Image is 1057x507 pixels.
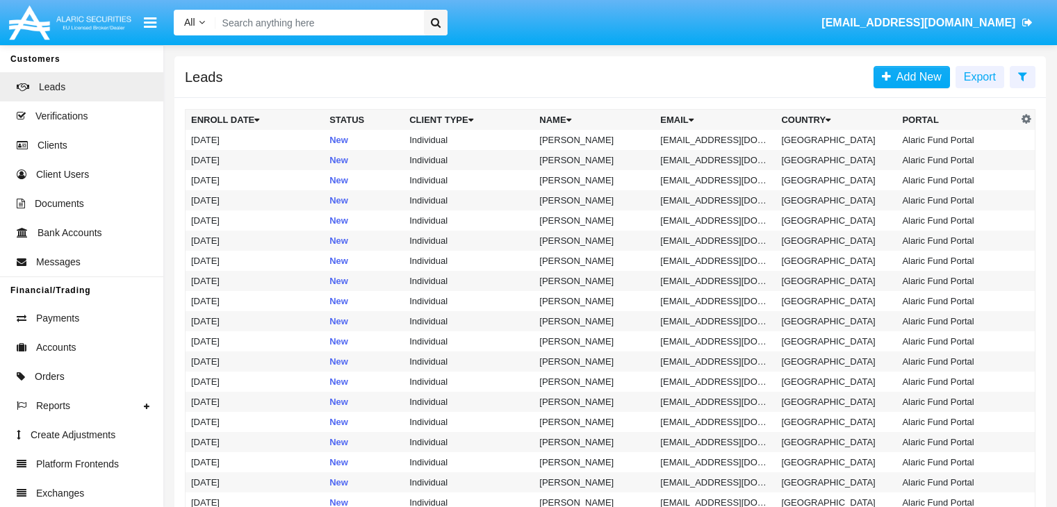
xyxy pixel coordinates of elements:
[534,412,655,432] td: [PERSON_NAME]
[35,369,65,384] span: Orders
[36,486,84,501] span: Exchanges
[7,2,133,43] img: Logo image
[655,210,776,231] td: [EMAIL_ADDRESS][DOMAIN_NAME]
[776,170,896,190] td: [GEOGRAPHIC_DATA]
[776,372,896,392] td: [GEOGRAPHIC_DATA]
[896,130,1017,150] td: Alaric Fund Portal
[38,138,67,153] span: Clients
[324,311,404,331] td: New
[404,150,534,170] td: Individual
[186,130,325,150] td: [DATE]
[404,331,534,351] td: Individual
[35,197,84,211] span: Documents
[534,351,655,372] td: [PERSON_NAME]
[324,412,404,432] td: New
[186,452,325,472] td: [DATE]
[655,432,776,452] td: [EMAIL_ADDRESS][DOMAIN_NAME]
[324,452,404,472] td: New
[655,271,776,291] td: [EMAIL_ADDRESS][DOMAIN_NAME]
[956,66,1004,88] button: Export
[896,351,1017,372] td: Alaric Fund Portal
[655,311,776,331] td: [EMAIL_ADDRESS][DOMAIN_NAME]
[896,190,1017,210] td: Alaric Fund Portal
[404,472,534,492] td: Individual
[534,130,655,150] td: [PERSON_NAME]
[185,72,223,83] h5: Leads
[324,170,404,190] td: New
[776,351,896,372] td: [GEOGRAPHIC_DATA]
[534,331,655,351] td: [PERSON_NAME]
[655,251,776,271] td: [EMAIL_ADDRESS][DOMAIN_NAME]
[776,472,896,492] td: [GEOGRAPHIC_DATA]
[776,452,896,472] td: [GEOGRAPHIC_DATA]
[534,311,655,331] td: [PERSON_NAME]
[324,392,404,412] td: New
[821,17,1015,28] span: [EMAIL_ADDRESS][DOMAIN_NAME]
[38,226,102,240] span: Bank Accounts
[186,210,325,231] td: [DATE]
[324,291,404,311] td: New
[186,432,325,452] td: [DATE]
[324,110,404,131] th: Status
[655,170,776,190] td: [EMAIL_ADDRESS][DOMAIN_NAME]
[776,311,896,331] td: [GEOGRAPHIC_DATA]
[874,66,950,88] a: Add New
[35,109,88,124] span: Verifications
[324,331,404,351] td: New
[324,231,404,251] td: New
[776,190,896,210] td: [GEOGRAPHIC_DATA]
[776,432,896,452] td: [GEOGRAPHIC_DATA]
[404,351,534,372] td: Individual
[324,271,404,291] td: New
[896,432,1017,452] td: Alaric Fund Portal
[324,251,404,271] td: New
[776,231,896,251] td: [GEOGRAPHIC_DATA]
[39,80,65,94] span: Leads
[186,372,325,392] td: [DATE]
[655,412,776,432] td: [EMAIL_ADDRESS][DOMAIN_NAME]
[404,231,534,251] td: Individual
[324,150,404,170] td: New
[964,71,996,83] span: Export
[404,190,534,210] td: Individual
[404,392,534,412] td: Individual
[186,150,325,170] td: [DATE]
[655,331,776,351] td: [EMAIL_ADDRESS][DOMAIN_NAME]
[534,170,655,190] td: [PERSON_NAME]
[534,231,655,251] td: [PERSON_NAME]
[776,271,896,291] td: [GEOGRAPHIC_DATA]
[404,210,534,231] td: Individual
[896,150,1017,170] td: Alaric Fund Portal
[534,190,655,210] td: [PERSON_NAME]
[324,372,404,392] td: New
[186,311,325,331] td: [DATE]
[186,231,325,251] td: [DATE]
[404,271,534,291] td: Individual
[655,392,776,412] td: [EMAIL_ADDRESS][DOMAIN_NAME]
[404,130,534,150] td: Individual
[404,251,534,271] td: Individual
[534,472,655,492] td: [PERSON_NAME]
[186,190,325,210] td: [DATE]
[404,170,534,190] td: Individual
[186,351,325,372] td: [DATE]
[815,3,1040,42] a: [EMAIL_ADDRESS][DOMAIN_NAME]
[36,340,76,355] span: Accounts
[186,291,325,311] td: [DATE]
[896,331,1017,351] td: Alaric Fund Portal
[896,392,1017,412] td: Alaric Fund Portal
[655,372,776,392] td: [EMAIL_ADDRESS][DOMAIN_NAME]
[776,210,896,231] td: [GEOGRAPHIC_DATA]
[896,210,1017,231] td: Alaric Fund Portal
[324,472,404,492] td: New
[186,412,325,432] td: [DATE]
[776,392,896,412] td: [GEOGRAPHIC_DATA]
[896,472,1017,492] td: Alaric Fund Portal
[891,71,942,83] span: Add New
[534,432,655,452] td: [PERSON_NAME]
[36,167,89,182] span: Client Users
[404,311,534,331] td: Individual
[36,399,70,413] span: Reports
[896,412,1017,432] td: Alaric Fund Portal
[776,412,896,432] td: [GEOGRAPHIC_DATA]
